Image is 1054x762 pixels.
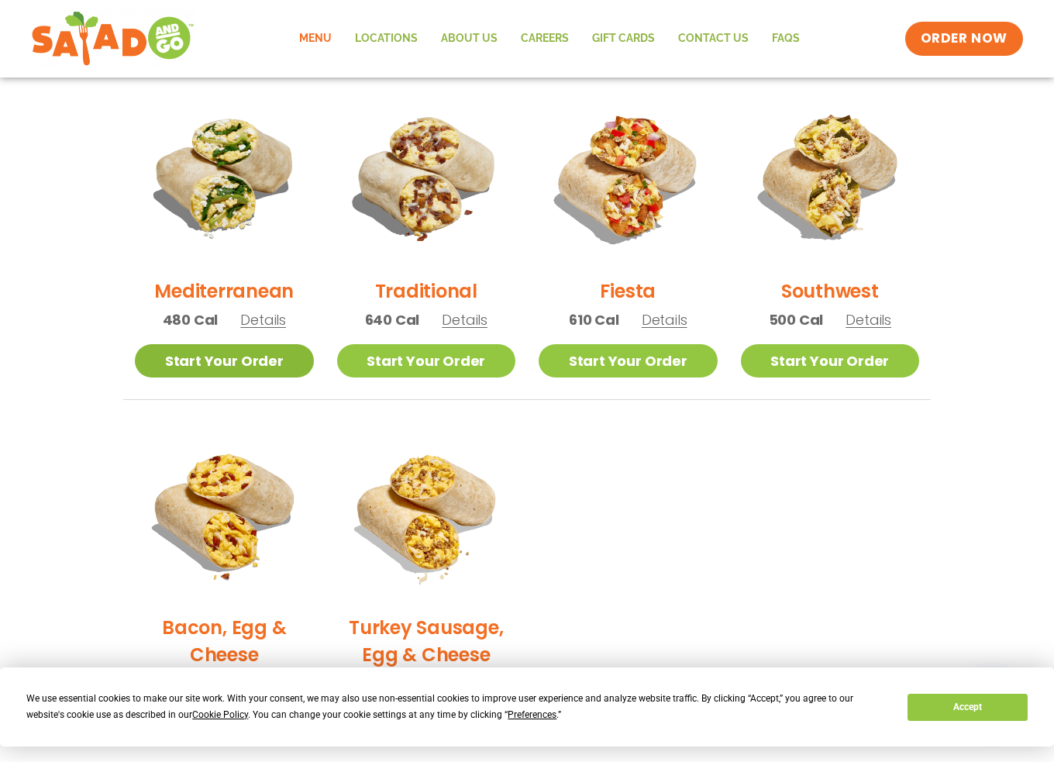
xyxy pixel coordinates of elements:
span: 640 Cal [365,309,420,330]
img: Product photo for Traditional [337,87,516,266]
span: Preferences [508,709,556,720]
a: Locations [343,21,429,57]
h2: Southwest [781,278,879,305]
nav: Menu [288,21,811,57]
img: Product photo for Turkey Sausage, Egg & Cheese [337,423,516,602]
a: Start Your Order [135,344,314,378]
a: Start Your Order [337,344,516,378]
img: Product photo for Fiesta [539,87,718,266]
span: Details [442,310,487,329]
a: Menu [288,21,343,57]
span: ORDER NOW [921,29,1007,48]
h2: Traditional [375,278,477,305]
span: Details [846,310,891,329]
h2: Bacon, Egg & Cheese [135,614,314,668]
span: Details [240,310,286,329]
span: 610 Cal [569,309,619,330]
h2: Fiesta [600,278,656,305]
img: Product photo for Mediterranean Breakfast Burrito [135,87,314,266]
a: Start Your Order [741,344,920,378]
span: 480 Cal [163,309,219,330]
img: Product photo for Bacon, Egg & Cheese [135,423,314,602]
button: Accept [908,694,1027,721]
h2: Mediterranean [154,278,294,305]
img: Product photo for Southwest [741,87,920,266]
a: Careers [509,21,580,57]
div: We use essential cookies to make our site work. With your consent, we may also use non-essential ... [26,691,889,723]
h2: Turkey Sausage, Egg & Cheese [337,614,516,668]
a: GIFT CARDS [580,21,666,57]
a: Contact Us [666,21,760,57]
a: About Us [429,21,509,57]
a: FAQs [760,21,811,57]
a: ORDER NOW [905,22,1023,56]
span: Cookie Policy [192,709,248,720]
span: Details [642,310,687,329]
img: new-SAG-logo-768×292 [31,8,195,70]
a: Start Your Order [539,344,718,378]
span: 500 Cal [769,309,824,330]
